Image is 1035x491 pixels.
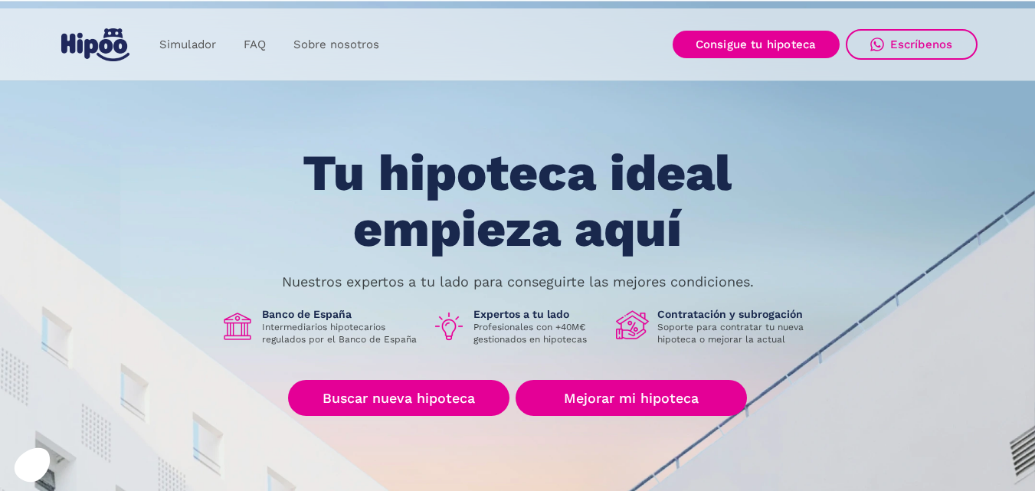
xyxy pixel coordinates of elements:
h1: Banco de España [262,307,420,321]
p: Soporte para contratar tu nueva hipoteca o mejorar la actual [657,321,815,345]
a: Simulador [146,30,230,60]
a: FAQ [230,30,280,60]
a: Consigue tu hipoteca [673,31,840,58]
div: Escríbenos [890,38,953,51]
a: Escríbenos [846,29,978,60]
h1: Contratación y subrogación [657,307,815,321]
a: Sobre nosotros [280,30,393,60]
h1: Tu hipoteca ideal empieza aquí [227,146,807,257]
p: Nuestros expertos a tu lado para conseguirte las mejores condiciones. [282,276,754,288]
a: Mejorar mi hipoteca [516,380,746,416]
a: home [58,22,133,67]
p: Profesionales con +40M€ gestionados en hipotecas [473,321,604,345]
h1: Expertos a tu lado [473,307,604,321]
a: Buscar nueva hipoteca [288,380,509,416]
p: Intermediarios hipotecarios regulados por el Banco de España [262,321,420,345]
